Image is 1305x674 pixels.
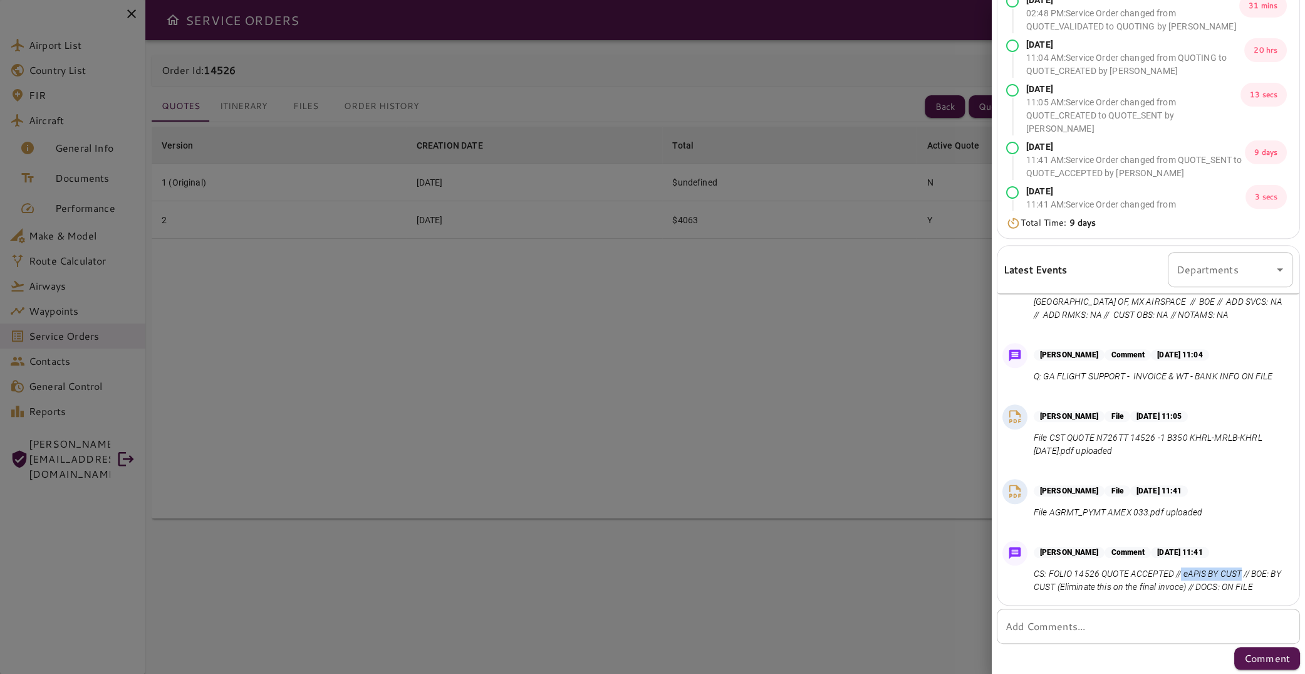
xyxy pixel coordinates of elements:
p: [PERSON_NAME] [1034,349,1105,361]
p: Q: GA FLIGHT SUPPORT - INVOICE & WT - BANK INFO ON FILE [1034,370,1272,383]
p: File CST QUOTE N726TT 14526 -1 B350 KHRL-MRLB-KHRL [DATE].pdf uploaded [1034,431,1288,458]
p: [DATE] [1026,140,1245,154]
img: Message Icon [1006,544,1024,562]
p: 9 days [1245,140,1287,164]
p: [DATE] 11:41 [1130,485,1188,497]
p: 11:41 AM : Service Order changed from QUOTE_SENT to QUOTE_ACCEPTED by [PERSON_NAME] [1026,154,1245,180]
img: PDF File [1006,482,1024,501]
p: [DATE] [1026,83,1240,96]
p: File [1105,411,1130,422]
p: [DATE] 11:41 [1151,547,1209,558]
p: File [1105,485,1130,497]
button: Comment [1234,647,1300,670]
b: 9 days [1069,216,1096,229]
img: Message Icon [1006,347,1024,364]
p: 13 secs [1240,83,1287,107]
button: Open [1271,261,1289,278]
p: 02:48 PM : Service Order changed from QUOTE_VALIDATED to QUOTING by [PERSON_NAME] [1026,7,1239,33]
p: [DATE] [1026,185,1245,198]
p: Comment [1105,547,1151,558]
p: CS: FOLIO 14526 QUOTE ACCEPTED // eAPIS BY CUST // BOE: BY CUST (Eliminate this on the final invo... [1034,567,1288,594]
img: Timer Icon [1006,217,1021,229]
p: 11:04 AM : Service Order changed from QUOTING to QUOTE_CREATED by [PERSON_NAME] [1026,51,1244,78]
p: Comment [1105,349,1151,361]
p: 11:05 AM : Service Order changed from QUOTE_CREATED to QUOTE_SENT by [PERSON_NAME] [1026,96,1240,135]
p: 20 hrs [1244,38,1287,62]
p: [PERSON_NAME] [1034,547,1105,558]
img: PDF File [1006,408,1024,426]
p: [DATE] [1026,38,1244,51]
p: Total Time: [1021,216,1096,229]
p: [PERSON_NAME] [1034,485,1105,497]
p: 3 secs [1245,185,1287,209]
p: [PERSON_NAME] [1034,411,1105,422]
h6: Latest Events [1004,261,1068,278]
p: Comment [1244,651,1290,666]
p: [DATE] 11:04 [1151,349,1209,361]
p: 11:41 AM : Service Order changed from QUOTE_ACCEPTED to AWAITING_ASSIGNMENT by [PERSON_NAME] [1026,198,1245,238]
p: [DATE] 11:05 [1130,411,1188,422]
p: File AGRMT_PYMT AMEX 033.pdf uploaded [1034,506,1202,519]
